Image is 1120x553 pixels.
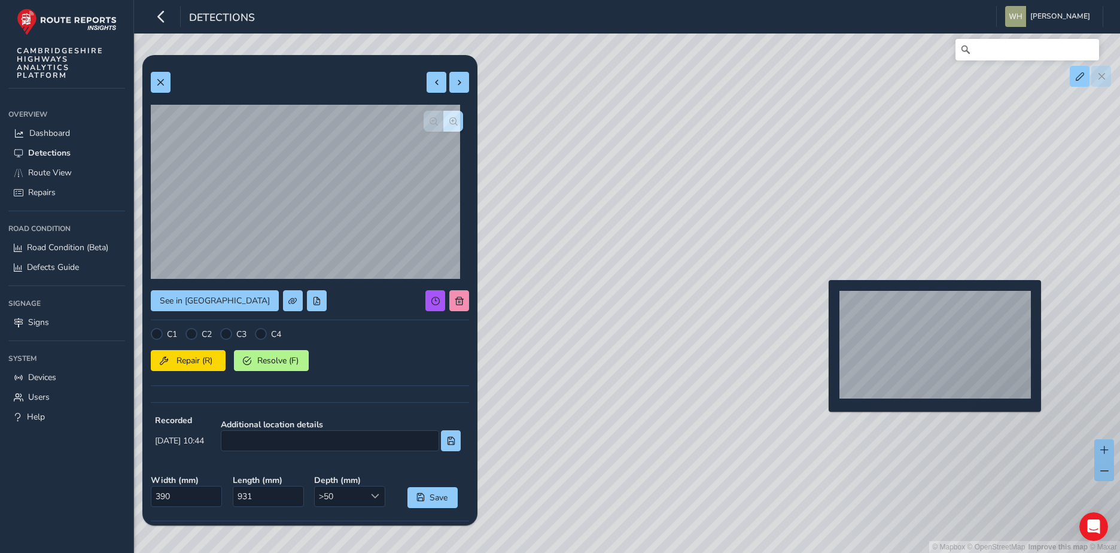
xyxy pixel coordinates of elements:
span: Detections [189,10,255,27]
a: Dashboard [8,123,125,143]
span: Save [429,492,449,503]
strong: Recorded [155,415,204,426]
a: Detections [8,143,125,163]
div: System [8,350,125,367]
span: [DATE] 10:44 [155,435,204,446]
span: Dashboard [29,127,70,139]
span: CAMBRIDGESHIRE HIGHWAYS ANALYTICS PLATFORM [17,47,104,80]
a: Help [8,407,125,427]
strong: Length ( mm ) [233,475,306,486]
button: [PERSON_NAME] [1005,6,1094,27]
button: Resolve (F) [234,350,309,371]
span: Devices [28,372,56,383]
div: Road Condition [8,220,125,238]
span: See in [GEOGRAPHIC_DATA] [160,295,270,306]
button: See in Route View [151,290,279,311]
a: Repairs [8,183,125,202]
label: C3 [236,329,246,340]
label: C4 [271,329,281,340]
div: Signage [8,294,125,312]
span: Users [28,391,50,403]
span: Road Condition (Beta) [27,242,108,253]
a: Signs [8,312,125,332]
span: Repair (R) [172,355,217,366]
a: Route View [8,163,125,183]
span: Route View [28,167,72,178]
button: Repair (R) [151,350,226,371]
input: Search [955,39,1099,60]
img: diamond-layout [1005,6,1026,27]
span: Detections [28,147,71,159]
strong: Depth ( mm ) [314,475,388,486]
a: Road Condition (Beta) [8,238,125,257]
a: Devices [8,367,125,387]
strong: Additional location details [221,419,461,430]
img: rr logo [17,8,117,35]
span: Resolve (F) [255,355,300,366]
span: [PERSON_NAME] [1030,6,1090,27]
span: Repairs [28,187,56,198]
label: C1 [167,329,177,340]
span: Signs [28,317,49,328]
strong: Width ( mm ) [151,475,224,486]
label: C2 [202,329,212,340]
iframe: Intercom live chat [1079,512,1108,541]
span: Help [27,411,45,423]
a: Users [8,387,125,407]
div: Overview [8,105,125,123]
span: >50 [315,487,365,506]
button: Save [407,487,458,508]
a: Defects Guide [8,257,125,277]
span: Defects Guide [27,262,79,273]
